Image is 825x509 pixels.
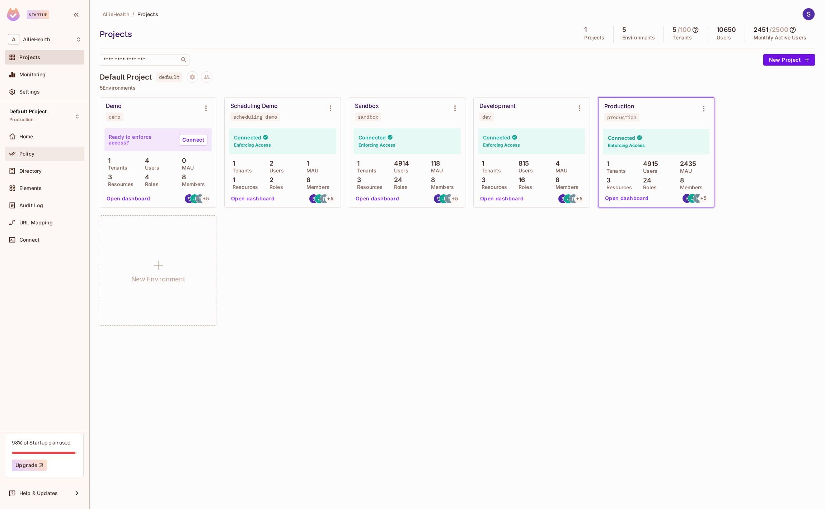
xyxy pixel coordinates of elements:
[676,177,684,184] p: 8
[477,193,527,204] button: Open dashboard
[234,134,261,141] h4: Connected
[353,176,361,184] p: 3
[552,168,567,173] p: MAU
[552,184,578,190] p: Members
[178,173,186,181] p: 8
[103,11,130,18] span: AllieHealth
[639,160,658,167] p: 4915
[353,193,402,204] button: Open dashboard
[19,203,43,208] span: Audit Log
[483,142,520,148] h6: Enforcing Access
[109,134,173,146] p: Ready to enforce access?
[178,181,205,187] p: Members
[567,196,570,201] span: J
[327,196,333,201] span: + 5
[309,194,318,203] img: stephen@alliehealth.com
[676,160,697,167] p: 2435
[584,35,604,41] p: Projects
[203,196,208,201] span: + 5
[603,177,610,184] p: 3
[9,109,47,114] span: Default Project
[717,26,736,33] h5: 10650
[390,184,408,190] p: Roles
[109,114,121,120] div: demo
[603,160,609,167] p: 1
[156,72,182,82] span: default
[558,194,567,203] img: stephen@alliehealth.com
[353,184,383,190] p: Resources
[358,114,378,120] div: sandbox
[676,185,703,190] p: Members
[552,160,560,167] p: 4
[603,185,632,190] p: Resources
[358,134,386,141] h4: Connected
[141,157,149,164] p: 4
[754,26,769,33] h5: 2451
[230,103,278,110] div: Scheduling Demo
[19,134,33,139] span: Home
[478,168,501,173] p: Tenants
[303,176,310,184] p: 8
[353,160,360,167] p: 1
[178,157,186,164] p: 0
[693,194,702,203] img: rodrigo@alliehealth.com
[187,75,198,82] span: Project settings
[639,185,657,190] p: Roles
[19,72,46,77] span: Monitoring
[697,101,711,116] button: Environment settings
[639,168,657,174] p: Users
[7,8,20,21] img: SReyMgAAAABJRU5ErkJggg==
[199,101,213,115] button: Environment settings
[19,54,40,60] span: Projects
[196,194,205,203] img: rodrigo@alliehealth.com
[27,10,49,19] div: Startup
[8,34,19,44] span: A
[452,196,458,201] span: + 5
[229,184,258,190] p: Resources
[266,168,284,173] p: Users
[552,176,559,184] p: 8
[515,168,533,173] p: Users
[229,160,235,167] p: 1
[515,160,529,167] p: 815
[19,151,34,157] span: Policy
[141,181,159,187] p: Roles
[572,101,587,115] button: Environment settings
[479,103,515,110] div: Development
[448,101,462,115] button: Environment settings
[228,193,278,204] button: Open dashboard
[622,35,655,41] p: Environments
[303,184,329,190] p: Members
[478,176,486,184] p: 3
[12,439,70,446] div: 98% of Startup plan used
[427,168,443,173] p: MAU
[229,176,235,184] p: 1
[19,168,42,174] span: Directory
[19,185,42,191] span: Elements
[104,193,153,204] button: Open dashboard
[355,103,379,110] div: Sandbox
[478,184,507,190] p: Resources
[141,165,159,171] p: Users
[604,103,634,110] div: Production
[106,103,122,110] div: Demo
[622,26,626,33] h5: 5
[683,194,692,203] img: stephen@alliehealth.com
[104,165,127,171] p: Tenants
[100,29,572,39] div: Projects
[19,220,53,225] span: URL Mapping
[390,168,408,173] p: Users
[318,196,321,201] span: J
[234,142,271,148] h6: Enforcing Access
[229,168,252,173] p: Tenants
[483,134,510,141] h4: Connected
[603,168,626,174] p: Tenants
[19,89,40,95] span: Settings
[303,160,309,167] p: 1
[672,26,676,33] h5: 5
[754,35,806,41] p: Monthly Active Users
[132,11,134,18] li: /
[9,117,34,123] span: Production
[427,176,435,184] p: 8
[763,54,815,66] button: New Project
